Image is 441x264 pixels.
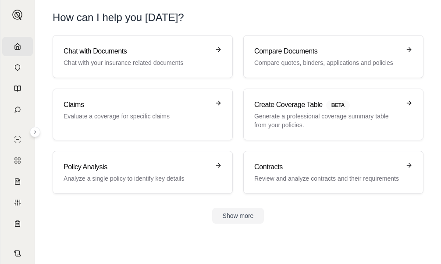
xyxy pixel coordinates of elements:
[2,79,33,98] a: Prompt Library
[53,89,233,140] a: ClaimsEvaluate a coverage for specific claims
[254,100,400,110] h3: Create Coverage Table
[254,162,400,172] h3: Contracts
[64,112,210,121] p: Evaluate a coverage for specific claims
[30,127,40,137] button: Expand sidebar
[2,214,33,233] a: Coverage Table
[64,100,210,110] h3: Claims
[53,35,233,78] a: Chat with DocumentsChat with your insurance related documents
[254,174,400,183] p: Review and analyze contracts and their requirements
[2,172,33,191] a: Claim Coverage
[12,10,23,20] img: Expand sidebar
[2,151,33,170] a: Policy Comparisons
[243,151,423,194] a: ContractsReview and analyze contracts and their requirements
[64,162,210,172] h3: Policy Analysis
[64,46,210,57] h3: Chat with Documents
[2,130,33,149] a: Single Policy
[326,100,350,110] span: BETA
[2,193,33,212] a: Custom Report
[64,58,210,67] p: Chat with your insurance related documents
[53,11,184,25] h1: How can I help you [DATE]?
[9,6,26,24] button: Expand sidebar
[2,100,33,119] a: Chat
[243,35,423,78] a: Compare DocumentsCompare quotes, binders, applications and policies
[2,37,33,56] a: Home
[243,89,423,140] a: Create Coverage TableBETAGenerate a professional coverage summary table from your policies.
[254,46,400,57] h3: Compare Documents
[212,208,264,224] button: Show more
[2,244,33,263] a: Contract Analysis
[2,58,33,77] a: Documents Vault
[254,112,400,129] p: Generate a professional coverage summary table from your policies.
[254,58,400,67] p: Compare quotes, binders, applications and policies
[53,151,233,194] a: Policy AnalysisAnalyze a single policy to identify key details
[64,174,210,183] p: Analyze a single policy to identify key details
